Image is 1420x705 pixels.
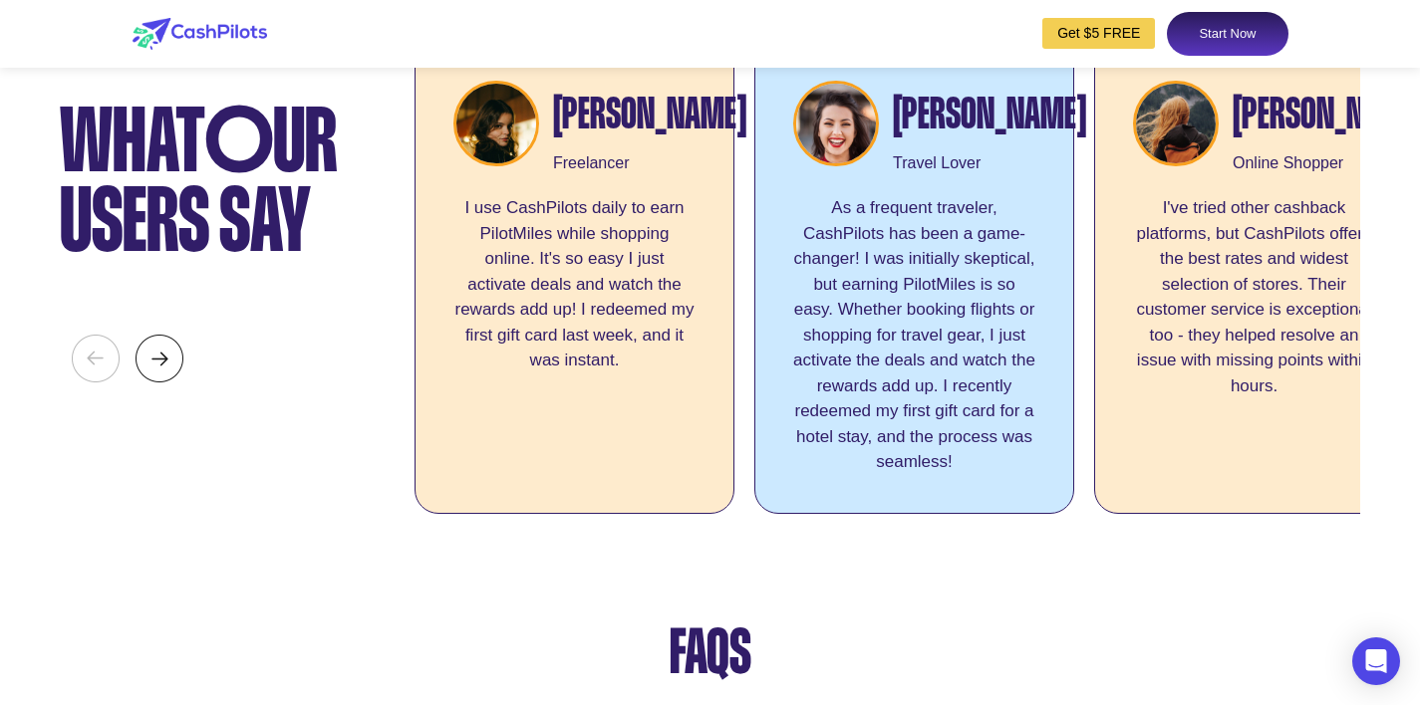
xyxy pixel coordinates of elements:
[893,81,1086,148] div: [PERSON_NAME]
[1042,18,1155,49] a: Get $5 FREE
[553,81,746,148] div: [PERSON_NAME]
[205,97,273,185] span: O
[893,151,1086,175] div: Travel Lover
[72,335,120,382] img: scroll left
[793,81,879,166] img: offer
[453,195,696,475] div: I use CashPilots daily to earn PilotMiles while shopping online. It's so easy I just activate dea...
[1352,637,1400,685] div: Open Intercom Messenger
[553,151,746,175] div: Freelancer
[136,335,183,382] img: scroll right
[453,81,539,166] img: offer
[1167,12,1287,56] a: Start Now
[133,18,267,50] img: logo
[1133,195,1375,475] div: I've tried other cashback platforms, but CashPilots offers the best rates and widest selection of...
[793,195,1035,475] div: As a frequent traveler, CashPilots has been a game-changer! I was initially skeptical, but earnin...
[60,102,348,261] div: What ur users say
[1133,81,1219,166] img: offer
